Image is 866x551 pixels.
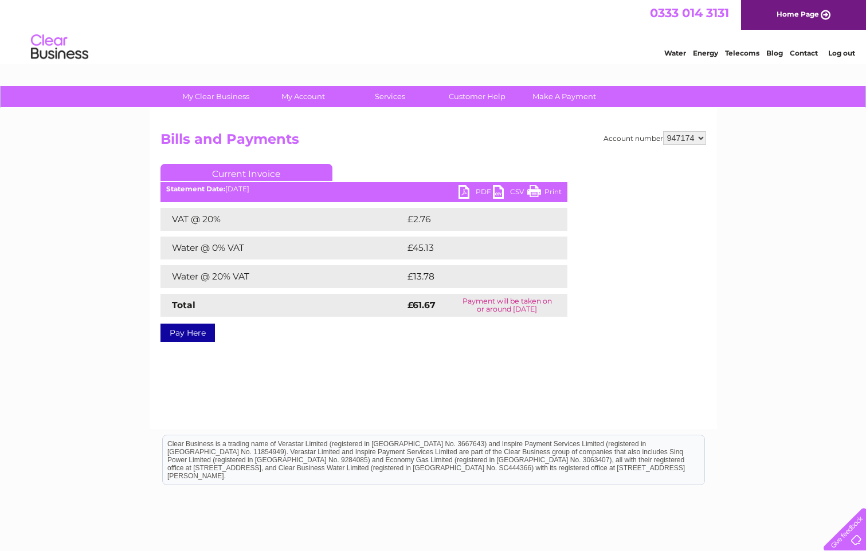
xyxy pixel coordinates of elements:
[30,30,89,65] img: logo.png
[650,6,729,20] a: 0333 014 3131
[447,294,567,317] td: Payment will be taken on or around [DATE]
[343,86,437,107] a: Services
[725,49,759,57] a: Telecoms
[766,49,783,57] a: Blog
[693,49,718,57] a: Energy
[160,324,215,342] a: Pay Here
[828,49,855,57] a: Log out
[160,185,567,193] div: [DATE]
[160,208,405,231] td: VAT @ 20%
[517,86,612,107] a: Make A Payment
[790,49,818,57] a: Contact
[405,265,543,288] td: £13.78
[256,86,350,107] a: My Account
[493,185,527,202] a: CSV
[172,300,195,310] strong: Total
[160,164,332,181] a: Current Invoice
[604,131,706,145] div: Account number
[527,185,562,202] a: Print
[163,6,704,56] div: Clear Business is a trading name of Verastar Limited (registered in [GEOGRAPHIC_DATA] No. 3667643...
[160,131,706,153] h2: Bills and Payments
[430,86,524,107] a: Customer Help
[169,86,263,107] a: My Clear Business
[160,265,405,288] td: Water @ 20% VAT
[459,185,493,202] a: PDF
[407,300,436,310] strong: £61.67
[405,237,543,259] td: £45.13
[160,237,405,259] td: Water @ 0% VAT
[166,184,225,193] b: Statement Date:
[664,49,686,57] a: Water
[405,208,540,231] td: £2.76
